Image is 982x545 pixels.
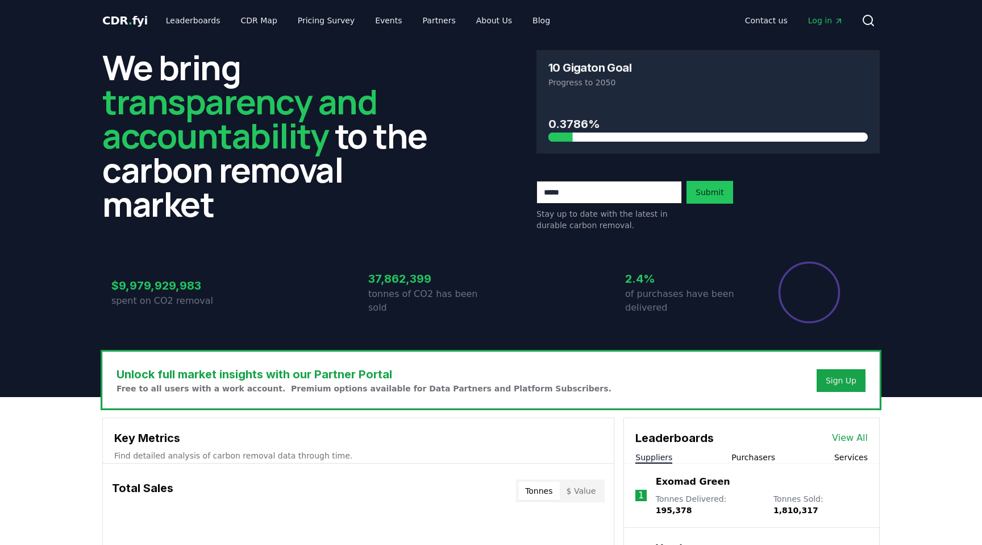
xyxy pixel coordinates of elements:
[635,452,672,463] button: Suppliers
[518,482,559,500] button: Tonnes
[635,430,714,447] h3: Leaderboards
[289,10,364,31] a: Pricing Survey
[773,493,868,516] p: Tonnes Sold :
[102,14,148,27] span: CDR fyi
[366,10,411,31] a: Events
[736,10,852,31] nav: Main
[656,475,730,489] a: Exomad Green
[736,10,797,31] a: Contact us
[638,489,644,502] p: 1
[808,15,843,26] span: Log in
[114,450,602,461] p: Find detailed analysis of carbon removal data through time.
[111,277,234,294] h3: $9,979,929,983
[731,452,775,463] button: Purchasers
[102,78,377,159] span: transparency and accountability
[656,493,762,516] p: Tonnes Delivered :
[548,115,868,133] h3: 0.3786%
[232,10,286,31] a: CDR Map
[560,482,603,500] button: $ Value
[536,208,682,231] p: Stay up to date with the latest in durable carbon removal.
[368,287,491,315] p: tonnes of CO2 has been sold
[157,10,559,31] nav: Main
[548,62,631,73] h3: 10 Gigaton Goal
[548,77,868,88] p: Progress to 2050
[414,10,465,31] a: Partners
[777,261,841,324] div: Percentage of sales delivered
[773,506,818,515] span: 1,810,317
[799,10,852,31] a: Log in
[157,10,230,31] a: Leaderboards
[832,431,868,445] a: View All
[523,10,559,31] a: Blog
[112,480,173,502] h3: Total Sales
[116,383,611,394] p: Free to all users with a work account. Premium options available for Data Partners and Platform S...
[111,294,234,308] p: spent on CO2 removal
[128,14,132,27] span: .
[368,270,491,287] h3: 37,862,399
[102,13,148,28] a: CDR.fyi
[102,50,446,221] h2: We bring to the carbon removal market
[656,506,692,515] span: 195,378
[826,375,856,386] a: Sign Up
[116,366,611,383] h3: Unlock full market insights with our Partner Portal
[467,10,521,31] a: About Us
[625,270,748,287] h3: 2.4%
[817,369,866,392] button: Sign Up
[625,287,748,315] p: of purchases have been delivered
[834,452,868,463] button: Services
[114,430,602,447] h3: Key Metrics
[686,181,733,204] button: Submit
